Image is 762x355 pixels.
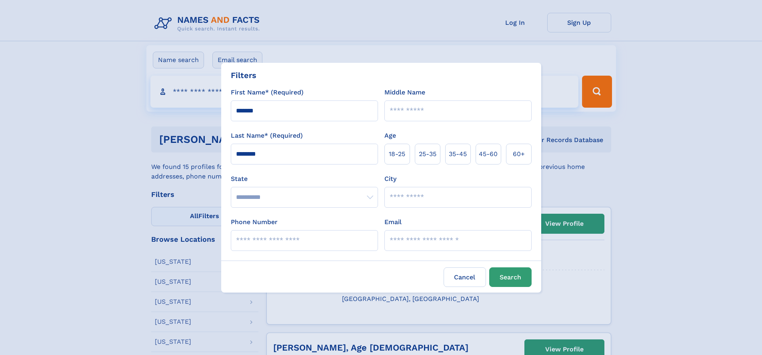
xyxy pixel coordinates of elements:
[444,267,486,287] label: Cancel
[231,174,378,184] label: State
[384,217,402,227] label: Email
[231,88,304,97] label: First Name* (Required)
[419,149,436,159] span: 25‑35
[389,149,405,159] span: 18‑25
[384,88,425,97] label: Middle Name
[231,69,256,81] div: Filters
[384,131,396,140] label: Age
[513,149,525,159] span: 60+
[489,267,532,287] button: Search
[384,174,396,184] label: City
[449,149,467,159] span: 35‑45
[479,149,498,159] span: 45‑60
[231,217,278,227] label: Phone Number
[231,131,303,140] label: Last Name* (Required)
